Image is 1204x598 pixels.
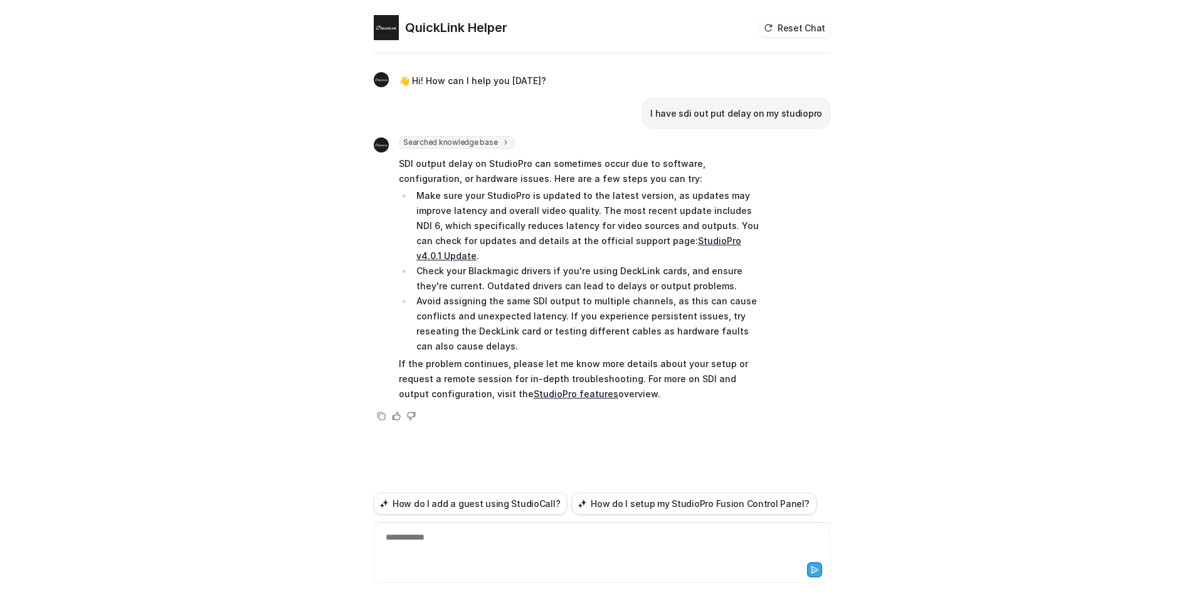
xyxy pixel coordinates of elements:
p: 👋 Hi! How can I help you [DATE]? [399,73,546,88]
p: If the problem continues, please let me know more details about your setup or request a remote se... [399,356,766,402]
button: Reset Chat [760,19,830,37]
img: Widget [374,137,389,152]
button: How do I setup my StudioPro Fusion Control Panel? [572,493,816,515]
button: How do I add a guest using StudioCall? [374,493,567,515]
p: SDI output delay on StudioPro can sometimes occur due to software, configuration, or hardware iss... [399,156,766,186]
li: Check your Blackmagic drivers if you're using DeckLink cards, and ensure they're current. Outdate... [413,264,766,294]
p: I have sdi out put delay on my studiopro [650,106,822,121]
span: Searched knowledge base [399,136,515,149]
li: Avoid assigning the same SDI output to multiple channels, as this can cause conflicts and unexpec... [413,294,766,354]
img: Widget [374,15,399,40]
img: Widget [374,72,389,87]
h2: QuickLink Helper [405,19,507,36]
li: Make sure your StudioPro is updated to the latest version, as updates may improve latency and ove... [413,188,766,264]
a: StudioPro features [534,388,618,399]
